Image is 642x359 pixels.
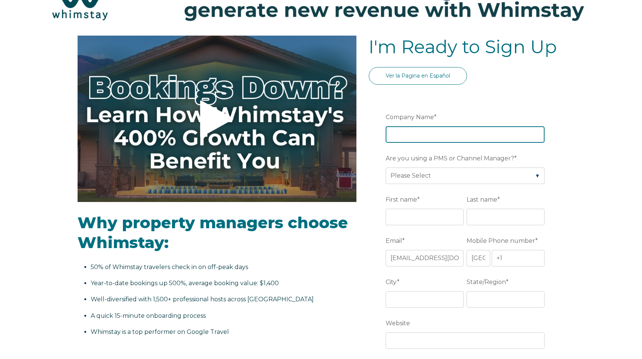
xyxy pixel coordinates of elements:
[91,312,206,319] span: A quick 15-minute onboarding process
[386,317,410,329] span: Website
[78,213,348,252] span: Why property managers choose Whimstay:
[386,194,417,205] span: First name
[91,296,314,303] span: Well-diversified with 1,500+ professional hosts across [GEOGRAPHIC_DATA]
[467,235,535,247] span: Mobile Phone number
[386,276,397,288] span: City
[369,36,557,58] span: I'm Ready to Sign Up
[369,67,467,85] a: Ver la Pagina en Español
[386,111,434,123] span: Company Name
[91,280,279,287] span: Year-to-date bookings up 500%, average booking value: $1,400
[91,263,248,271] span: 50% of Whimstay travelers check in on off-peak days
[386,153,514,164] span: Are you using a PMS or Channel Manager?
[467,276,506,288] span: State/Region
[91,328,229,335] span: Whimstay is a top performer on Google Travel
[386,235,402,247] span: Email
[467,194,497,205] span: Last name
